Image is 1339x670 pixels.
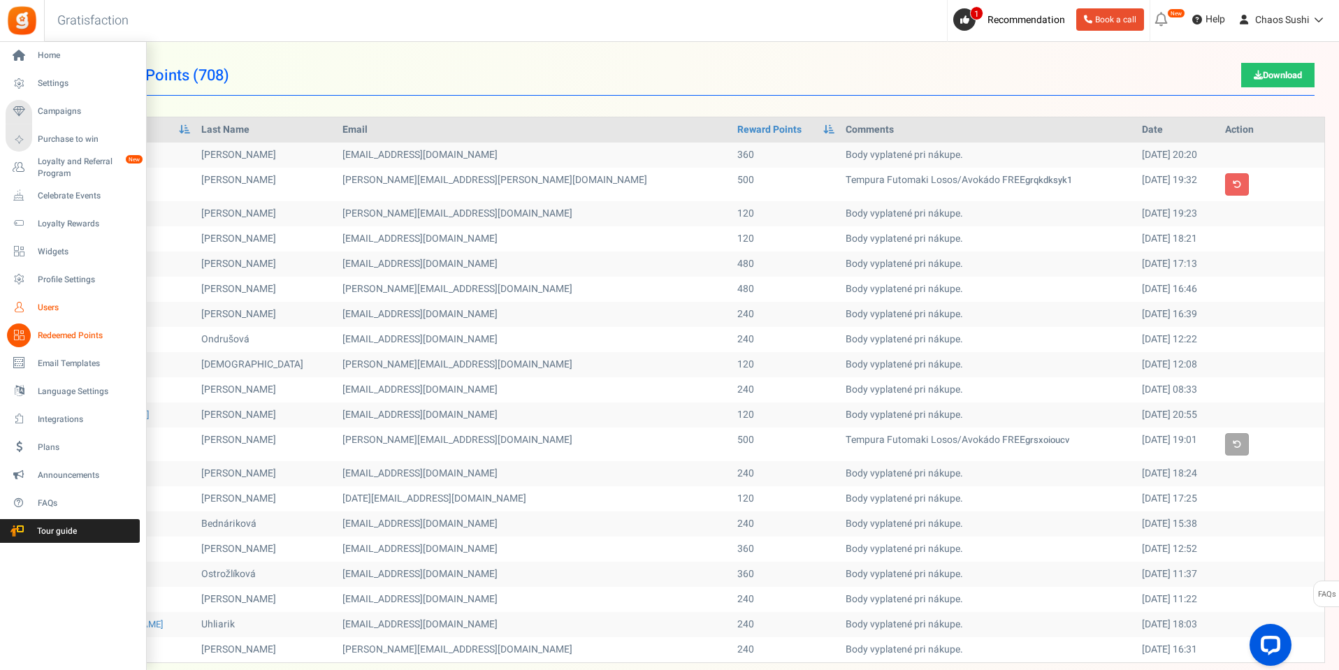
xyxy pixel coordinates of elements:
[337,537,731,562] td: [EMAIL_ADDRESS][DOMAIN_NAME]
[38,386,136,398] span: Language Settings
[38,358,136,370] span: Email Templates
[732,377,840,402] td: 240
[987,13,1065,27] span: Recommendation
[38,50,136,61] span: Home
[732,587,840,612] td: 240
[337,486,731,511] td: [DATE][EMAIL_ADDRESS][DOMAIN_NAME]
[732,201,840,226] td: 120
[840,352,1137,377] td: Body vyplatené pri nákupe.
[337,428,731,461] td: [PERSON_NAME][EMAIL_ADDRESS][DOMAIN_NAME]
[38,469,136,481] span: Announcements
[840,252,1137,277] td: Body vyplatené pri nákupe.
[196,511,337,537] td: Bednáriková
[840,612,1137,637] td: Body vyplatené pri nákupe.
[337,402,731,428] td: [EMAIL_ADDRESS][DOMAIN_NAME]
[196,637,337,662] td: [PERSON_NAME]
[38,190,136,202] span: Celebrate Events
[1202,13,1225,27] span: Help
[732,428,840,461] td: 500
[196,612,337,637] td: Uhliarik
[840,537,1137,562] td: Body vyplatené pri nákupe.
[732,511,840,537] td: 240
[1136,252,1219,277] td: [DATE] 17:13
[1076,8,1144,31] a: Book a call
[737,123,802,137] a: Reward Points
[840,201,1137,226] td: Body vyplatené pri nákupe.
[840,302,1137,327] td: Body vyplatené pri nákupe.
[6,240,140,263] a: Widgets
[6,435,140,459] a: Plans
[337,327,731,352] td: [EMAIL_ADDRESS][DOMAIN_NAME]
[38,78,136,89] span: Settings
[196,377,337,402] td: [PERSON_NAME]
[732,143,840,168] td: 360
[38,414,136,425] span: Integrations
[196,302,337,327] td: [PERSON_NAME]
[6,100,140,124] a: Campaigns
[337,143,731,168] td: [EMAIL_ADDRESS][DOMAIN_NAME]
[38,330,136,342] span: Redeemed Points
[732,302,840,327] td: 240
[337,302,731,327] td: [EMAIL_ADDRESS][DOMAIN_NAME]
[840,461,1137,486] td: Body vyplatené pri nákupe.
[1136,226,1219,252] td: [DATE] 18:21
[732,277,840,302] td: 480
[6,463,140,487] a: Announcements
[732,612,840,637] td: 240
[196,168,337,201] td: [PERSON_NAME]
[6,44,140,68] a: Home
[1136,201,1219,226] td: [DATE] 19:23
[196,252,337,277] td: [PERSON_NAME]
[6,296,140,319] a: Users
[1136,562,1219,587] td: [DATE] 11:37
[840,327,1137,352] td: Body vyplatené pri nákupe.
[196,352,337,377] td: [DEMOGRAPHIC_DATA]
[732,461,840,486] td: 240
[840,562,1137,587] td: Body vyplatené pri nákupe.
[337,461,731,486] td: [EMAIL_ADDRESS][DOMAIN_NAME]
[840,377,1137,402] td: Body vyplatené pri nákupe.
[1136,537,1219,562] td: [DATE] 12:52
[970,6,983,20] span: 1
[337,201,731,226] td: [PERSON_NAME][EMAIL_ADDRESS][DOMAIN_NAME]
[1025,433,1069,446] strong: grsxoioucv
[196,486,337,511] td: [PERSON_NAME]
[732,562,840,587] td: 360
[125,154,143,164] em: New
[732,226,840,252] td: 120
[953,8,1071,31] a: 1 Recommendation
[196,428,337,461] td: [PERSON_NAME]
[1136,612,1219,637] td: [DATE] 18:03
[1317,581,1336,608] span: FAQs
[337,612,731,637] td: [EMAIL_ADDRESS][DOMAIN_NAME]
[1136,277,1219,302] td: [DATE] 16:46
[1136,327,1219,352] td: [DATE] 12:22
[196,143,337,168] td: [PERSON_NAME]
[732,637,840,662] td: 240
[337,511,731,537] td: [EMAIL_ADDRESS][DOMAIN_NAME]
[196,226,337,252] td: [PERSON_NAME]
[196,201,337,226] td: [PERSON_NAME]
[337,252,731,277] td: [EMAIL_ADDRESS][DOMAIN_NAME]
[6,5,38,36] img: Gratisfaction
[337,637,731,662] td: [PERSON_NAME][EMAIL_ADDRESS][DOMAIN_NAME]
[337,562,731,587] td: [EMAIL_ADDRESS][DOMAIN_NAME]
[196,402,337,428] td: [PERSON_NAME]
[732,168,840,201] td: 500
[1136,486,1219,511] td: [DATE] 17:25
[1167,8,1185,18] em: New
[840,587,1137,612] td: Body vyplatené pri nákupe.
[6,525,104,537] span: Tour guide
[1233,180,1241,189] i: Delete coupon and restore points
[6,184,140,207] a: Celebrate Events
[68,68,229,83] span: Redeemed Points ( )
[1136,511,1219,537] td: [DATE] 15:38
[732,352,840,377] td: 120
[6,351,140,375] a: Email Templates
[6,491,140,515] a: FAQs
[6,72,140,96] a: Settings
[1136,428,1219,461] td: [DATE] 19:01
[732,327,840,352] td: 240
[337,377,731,402] td: [EMAIL_ADDRESS][DOMAIN_NAME]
